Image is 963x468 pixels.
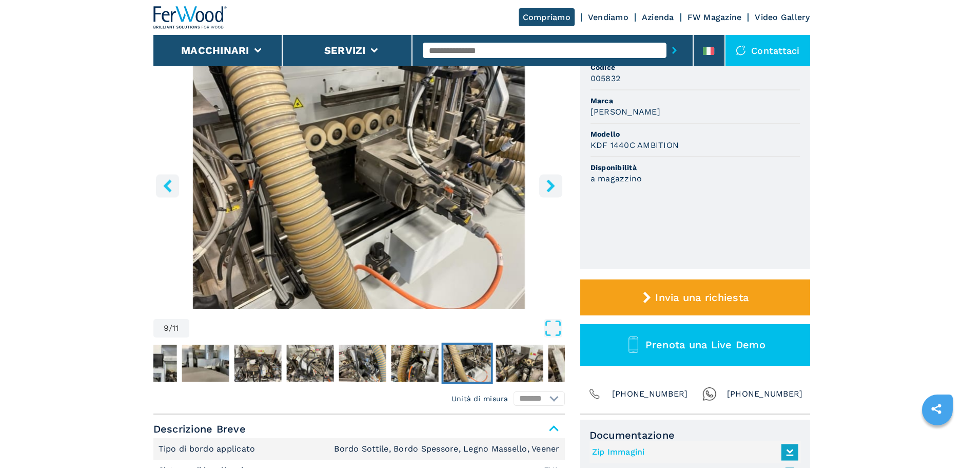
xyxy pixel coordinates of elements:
[164,324,169,332] span: 9
[181,44,249,57] button: Macchinari
[642,12,674,22] a: Azienda
[129,345,176,382] img: 310c617f32969ad02944cce1cb06dfce
[153,6,227,29] img: Ferwood
[494,343,545,384] button: Go to Slide 10
[591,106,660,118] h3: [PERSON_NAME]
[234,345,281,382] img: 94714141ea095ad1175e94054bda6b6c
[546,343,597,384] button: Go to Slide 11
[286,345,333,382] img: 86335cf404827a2254223d863a59676d
[23,343,434,384] nav: Thumbnail Navigation
[591,129,800,139] span: Modello
[755,12,810,22] a: Video Gallery
[587,387,602,401] img: Phone
[324,44,366,57] button: Servizi
[592,444,793,461] a: Zip Immagini
[156,174,179,197] button: left-button
[337,343,388,384] button: Go to Slide 7
[127,343,179,384] button: Go to Slide 3
[548,345,595,382] img: b5a414af4b44d39025bed9e32a13949b
[919,422,955,460] iframe: Chat
[591,162,800,173] span: Disponibilità
[580,279,810,315] button: Invia una richiesta
[519,8,575,26] a: Compriamo
[591,72,621,84] h3: 005832
[645,339,765,351] span: Prenota una Live Demo
[923,396,949,422] a: sharethis
[334,445,559,453] em: Bordo Sottile, Bordo Spessore, Legno Massello, Veener
[539,174,562,197] button: right-button
[612,387,688,401] span: [PHONE_NUMBER]
[153,60,565,309] img: Bordatrice Singola BRANDT KDF 1440C AMBITION
[182,345,229,382] img: 1fd51e59145c3c821c365c739d7e8379
[192,319,562,338] button: Open Fullscreen
[496,345,543,382] img: b2208f5ee230e840a573f794a107736f
[180,343,231,384] button: Go to Slide 4
[727,387,803,401] span: [PHONE_NUMBER]
[591,62,800,72] span: Codice
[153,420,565,438] span: Descrizione Breve
[702,387,717,401] img: Whatsapp
[443,345,490,382] img: c53a5befb0d2b949d88748dacf4eaf26
[591,96,800,106] span: Marca
[591,173,642,184] h3: a magazzino
[591,139,679,151] h3: KDF 1440C AMBITION
[580,324,810,366] button: Prenota una Live Demo
[666,39,682,62] button: submit-button
[169,324,172,332] span: /
[588,12,628,22] a: Vendiamo
[159,443,258,455] p: Tipo di bordo applicato
[725,35,810,66] div: Contattaci
[232,343,283,384] button: Go to Slide 5
[391,345,438,382] img: 8941a19fdcd8d3544d54f3fb3ffeacc9
[451,394,508,404] em: Unità di misura
[172,324,179,332] span: 11
[655,291,749,304] span: Invia una richiesta
[389,343,440,384] button: Go to Slide 8
[736,45,746,55] img: Contattaci
[441,343,493,384] button: Go to Slide 9
[284,343,336,384] button: Go to Slide 6
[153,60,565,309] div: Go to Slide 9
[687,12,742,22] a: FW Magazine
[589,429,801,441] span: Documentazione
[339,345,386,382] img: cc274485ab3e90ec0132616cebd1e552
